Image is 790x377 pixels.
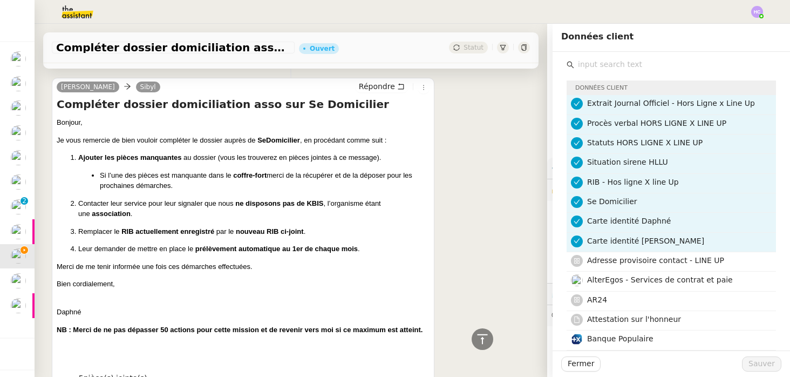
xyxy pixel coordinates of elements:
div: 💬Commentaires 1 [547,305,790,326]
img: users%2FKPVW5uJ7nAf2BaBJPZnFMauzfh73%2Favatar%2FDigitalCollectionThumbnailHandler.jpeg [11,248,26,264]
img: users%2Fo4K84Ijfr6OOM0fa5Hz4riIOf4g2%2Favatar%2FChatGPT%20Image%201%20aou%CC%82t%202025%2C%2010_2... [11,273,26,288]
span: Carte identité [PERSON_NAME] [587,237,704,245]
div: ⏲️Tâches 2:37 [547,284,790,305]
strong: association [92,210,131,218]
strong: SeDomicilier [257,136,300,144]
span: Attestation sur l'honneur [587,315,681,324]
div: ⚙️Procédures [547,158,790,179]
div: Message body [57,325,430,335]
span: RIB - Hos ligne X line Up [587,178,679,186]
span: Fermer [568,358,594,370]
span: ⚙️ [551,162,608,174]
span: AR24 [587,295,607,304]
img: users%2Fo4K84Ijfr6OOM0fa5Hz4riIOf4g2%2Favatar%2FChatGPT%20Image%201%20aou%CC%82t%202025%2C%2010_2... [11,199,26,214]
img: banquepopulaire.fr [571,333,583,345]
strong: Ajouter les pièces manquantes [78,153,181,161]
p: Leur demander de mettre en place le . [78,244,430,254]
span: Compléter dossier domiciliation asso sur Se Domicilier [56,42,290,53]
strong: prélèvement automatique au 1er de chaque mois [195,245,358,253]
p: 2 [22,197,26,207]
p: au dossier (vous les trouverez en pièces jointes à ce message). [78,152,430,163]
span: Procès verbal HORS LIGNE X LINE UP [587,119,726,127]
h4: Compléter dossier domiciliation asso sur Se Domicilier [57,97,430,112]
span: Répondre [359,81,395,92]
span: Banque Populaire [587,334,653,343]
a: [PERSON_NAME] [57,82,119,92]
img: users%2Fo4K84Ijfr6OOM0fa5Hz4riIOf4g2%2Favatar%2FChatGPT%20Image%201%20aou%CC%82t%202025%2C%2010_2... [11,100,26,116]
img: users%2Fo4K84Ijfr6OOM0fa5Hz4riIOf4g2%2Favatar%2FChatGPT%20Image%201%20aou%CC%82t%202025%2C%2010_2... [11,224,26,239]
p: Daphné [57,297,430,318]
input: input search text [574,57,776,72]
strong: ne disposons pas de KBIS [235,199,323,207]
p: Bonjour, [57,117,430,128]
b: NB : Merci de ne pas dépasser 50 actions pour cette mission et de revenir vers moi si ce maximum ... [57,326,423,334]
nz-badge-sup: 2 [21,197,28,205]
p: Bien cordialement, [57,279,430,290]
span: Carte identité Daphné [587,217,671,225]
div: 🔐Données client [547,179,790,200]
img: svg [751,6,763,18]
img: users%2FgeBNsgrICCWBxRbiuqfStKJvnT43%2Favatar%2F643e594d886881602413a30f_1666712378186.jpeg [11,298,26,313]
p: Remplacer le par le . [78,226,430,237]
span: Situation sirene HLLU [587,158,668,166]
button: Fermer [561,356,601,372]
img: users%2Fa6PbEmLwvGXylUqKytRPpDpAx153%2Favatar%2Ffanny.png [11,150,26,165]
img: alterergos.extrapaie.net [571,274,583,286]
div: Ouvert [310,45,335,52]
div: Données client [567,80,776,95]
span: Statut [464,44,483,51]
span: 🔐 [551,184,622,196]
img: users%2FKPVW5uJ7nAf2BaBJPZnFMauzfh73%2Favatar%2FDigitalCollectionThumbnailHandler.jpeg [11,76,26,91]
p: Je vous remercie de bien vouloir compléter le dossier auprès de , en procédant comme suit : [57,135,430,146]
span: AlterEgos - Services de contrat et paie [587,275,733,284]
span: ⏲️ [551,290,626,298]
img: users%2FNmPW3RcGagVdwlUj0SIRjiM8zA23%2Favatar%2Fb3e8f68e-88d8-429d-a2bd-00fb6f2d12db [11,125,26,140]
button: Sauver [742,356,781,372]
span: Sibyl [140,83,156,91]
img: users%2Fa6PbEmLwvGXylUqKytRPpDpAx153%2Favatar%2Ffanny.png [11,51,26,66]
span: Se Domicilier [587,197,637,206]
span: 💬 [551,311,640,320]
p: Si l’une des pièces est manquante dans le merci de la récupérer et de la déposer pour les prochai... [100,170,430,191]
span: Extrait Journal Officiel - Hors Ligne x Line Up [587,99,755,107]
span: Statuts HORS LIGNE X LINE UP [587,138,703,147]
span: Données client [561,31,634,42]
strong: nouveau RIB ci-joint [236,227,304,235]
span: Adresse provisoire contact - LINE UP [587,256,724,265]
button: Répondre [355,80,408,92]
img: users%2Fa6PbEmLwvGXylUqKytRPpDpAx153%2Favatar%2Ffanny.png [11,174,26,190]
p: Merci de me tenir informée une fois ces démarches effectuées. [57,261,430,272]
strong: RIB actuellement enregistré [121,227,214,235]
p: Contacter leur service pour leur signaler que nous , l’organisme étant une . [78,198,430,219]
strong: coffre-fort [233,171,267,179]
